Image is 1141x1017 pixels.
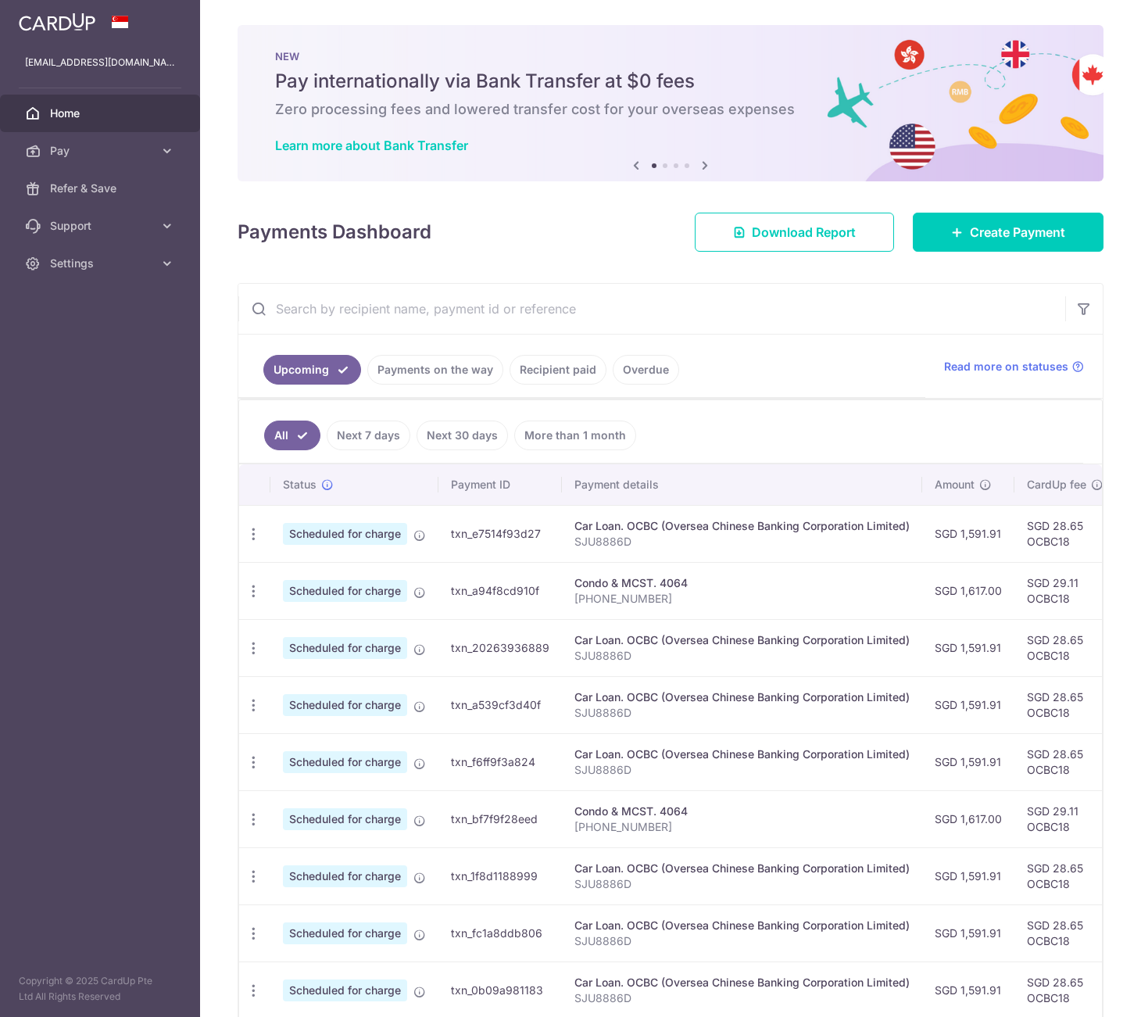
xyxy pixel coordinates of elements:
[574,575,910,591] div: Condo & MCST. 4064
[574,918,910,933] div: Car Loan. OCBC (Oversea Chinese Banking Corporation Limited)
[922,619,1014,676] td: SGD 1,591.91
[438,733,562,790] td: txn_f6ff9f3a824
[1014,505,1116,562] td: SGD 28.65 OCBC18
[574,933,910,949] p: SJU8886D
[574,804,910,819] div: Condo & MCST. 4064
[574,861,910,876] div: Car Loan. OCBC (Oversea Chinese Banking Corporation Limited)
[238,218,431,246] h4: Payments Dashboard
[283,694,407,716] span: Scheduled for charge
[514,421,636,450] a: More than 1 month
[574,534,910,550] p: SJU8886D
[562,464,922,505] th: Payment details
[275,69,1066,94] h5: Pay internationally via Bank Transfer at $0 fees
[50,143,153,159] span: Pay
[1014,790,1116,847] td: SGD 29.11 OCBC18
[944,359,1068,374] span: Read more on statuses
[283,523,407,545] span: Scheduled for charge
[574,689,910,705] div: Car Loan. OCBC (Oversea Chinese Banking Corporation Limited)
[1014,847,1116,904] td: SGD 28.65 OCBC18
[1027,477,1086,492] span: CardUp fee
[438,562,562,619] td: txn_a94f8cd910f
[922,733,1014,790] td: SGD 1,591.91
[574,762,910,778] p: SJU8886D
[264,421,320,450] a: All
[574,705,910,721] p: SJU8886D
[275,50,1066,63] p: NEW
[283,751,407,773] span: Scheduled for charge
[327,421,410,450] a: Next 7 days
[970,223,1065,242] span: Create Payment
[50,106,153,121] span: Home
[25,55,175,70] p: [EMAIL_ADDRESS][DOMAIN_NAME]
[238,25,1103,181] img: Bank transfer banner
[922,505,1014,562] td: SGD 1,591.91
[574,518,910,534] div: Car Loan. OCBC (Oversea Chinese Banking Corporation Limited)
[1014,562,1116,619] td: SGD 29.11 OCBC18
[1014,904,1116,961] td: SGD 28.65 OCBC18
[922,847,1014,904] td: SGD 1,591.91
[574,819,910,835] p: [PHONE_NUMBER]
[574,591,910,607] p: [PHONE_NUMBER]
[1014,619,1116,676] td: SGD 28.65 OCBC18
[922,904,1014,961] td: SGD 1,591.91
[283,637,407,659] span: Scheduled for charge
[50,181,153,196] span: Refer & Save
[922,562,1014,619] td: SGD 1,617.00
[510,355,606,385] a: Recipient paid
[275,138,468,153] a: Learn more about Bank Transfer
[574,648,910,664] p: SJU8886D
[752,223,856,242] span: Download Report
[922,790,1014,847] td: SGD 1,617.00
[922,676,1014,733] td: SGD 1,591.91
[438,790,562,847] td: txn_bf7f9f28eed
[438,464,562,505] th: Payment ID
[438,676,562,733] td: txn_a539cf3d40f
[263,355,361,385] a: Upcoming
[613,355,679,385] a: Overdue
[574,747,910,762] div: Car Loan. OCBC (Oversea Chinese Banking Corporation Limited)
[283,922,407,944] span: Scheduled for charge
[438,619,562,676] td: txn_20263936889
[695,213,894,252] a: Download Report
[19,13,95,31] img: CardUp
[574,975,910,990] div: Car Loan. OCBC (Oversea Chinese Banking Corporation Limited)
[283,979,407,1001] span: Scheduled for charge
[367,355,503,385] a: Payments on the way
[574,990,910,1006] p: SJU8886D
[283,808,407,830] span: Scheduled for charge
[574,632,910,648] div: Car Loan. OCBC (Oversea Chinese Banking Corporation Limited)
[283,477,317,492] span: Status
[50,256,153,271] span: Settings
[238,284,1065,334] input: Search by recipient name, payment id or reference
[1014,676,1116,733] td: SGD 28.65 OCBC18
[1014,733,1116,790] td: SGD 28.65 OCBC18
[438,847,562,904] td: txn_1f8d1188999
[275,100,1066,119] h6: Zero processing fees and lowered transfer cost for your overseas expenses
[913,213,1103,252] a: Create Payment
[50,218,153,234] span: Support
[417,421,508,450] a: Next 30 days
[935,477,975,492] span: Amount
[438,904,562,961] td: txn_fc1a8ddb806
[283,865,407,887] span: Scheduled for charge
[283,580,407,602] span: Scheduled for charge
[944,359,1084,374] a: Read more on statuses
[574,876,910,892] p: SJU8886D
[438,505,562,562] td: txn_e7514f93d27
